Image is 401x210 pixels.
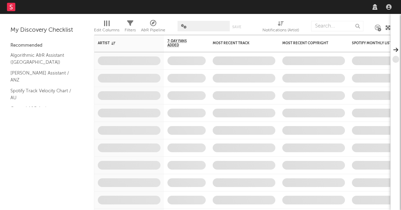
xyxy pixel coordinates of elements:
[10,69,77,84] a: [PERSON_NAME] Assistant / ANZ
[98,41,150,45] div: Artist
[10,41,84,50] div: Recommended
[262,17,299,38] div: Notifications (Artist)
[125,17,136,38] div: Filters
[94,17,119,38] div: Edit Columns
[10,52,77,66] a: Algorithmic A&R Assistant ([GEOGRAPHIC_DATA])
[311,21,363,31] input: Search...
[10,87,77,101] a: Spotify Track Velocity Chart / AU
[141,26,165,34] div: A&R Pipeline
[10,105,77,119] a: General A&R Assistant ([GEOGRAPHIC_DATA])
[141,17,165,38] div: A&R Pipeline
[167,39,195,47] span: 7-Day Fans Added
[282,41,335,45] div: Most Recent Copyright
[213,41,265,45] div: Most Recent Track
[125,26,136,34] div: Filters
[232,25,241,29] button: Save
[262,26,299,34] div: Notifications (Artist)
[10,26,84,34] div: My Discovery Checklist
[94,26,119,34] div: Edit Columns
